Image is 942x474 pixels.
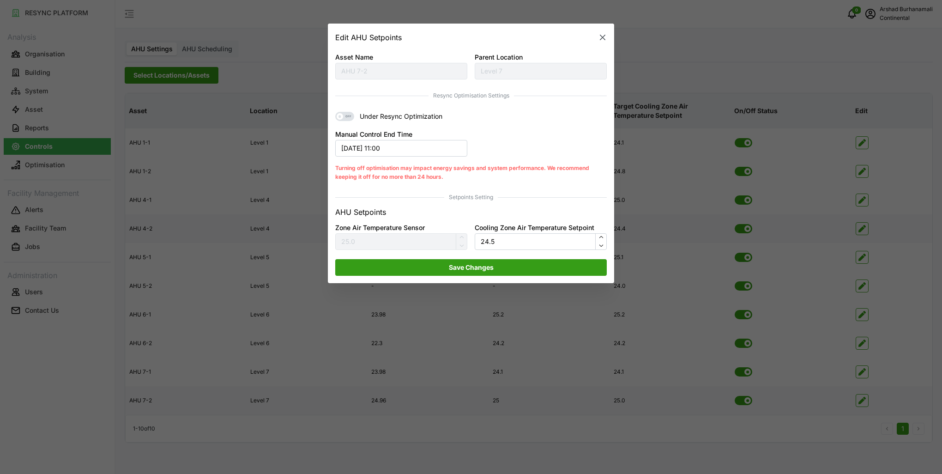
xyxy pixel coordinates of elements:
[335,91,607,100] span: Resync Optimisation Settings
[335,164,607,181] p: Turning off optimisation may impact energy savings and system performance. We recommend keeping i...
[335,259,607,276] button: Save Changes
[475,52,523,62] label: Parent Location
[449,260,494,275] span: Save Changes
[335,223,425,233] label: Zone Air Temperature Sensor
[335,194,607,202] span: Setpoints Setting
[335,34,402,41] h2: Edit AHU Setpoints
[354,112,442,122] span: Under Resync Optimization
[335,140,467,157] button: [DATE] 11:00
[335,52,373,62] label: Asset Name
[335,130,412,140] label: Manual Control End Time
[475,223,594,233] label: Cooling Zone Air Temperature Setpoint
[335,207,386,218] p: AHU Setpoints
[343,112,354,122] span: OFF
